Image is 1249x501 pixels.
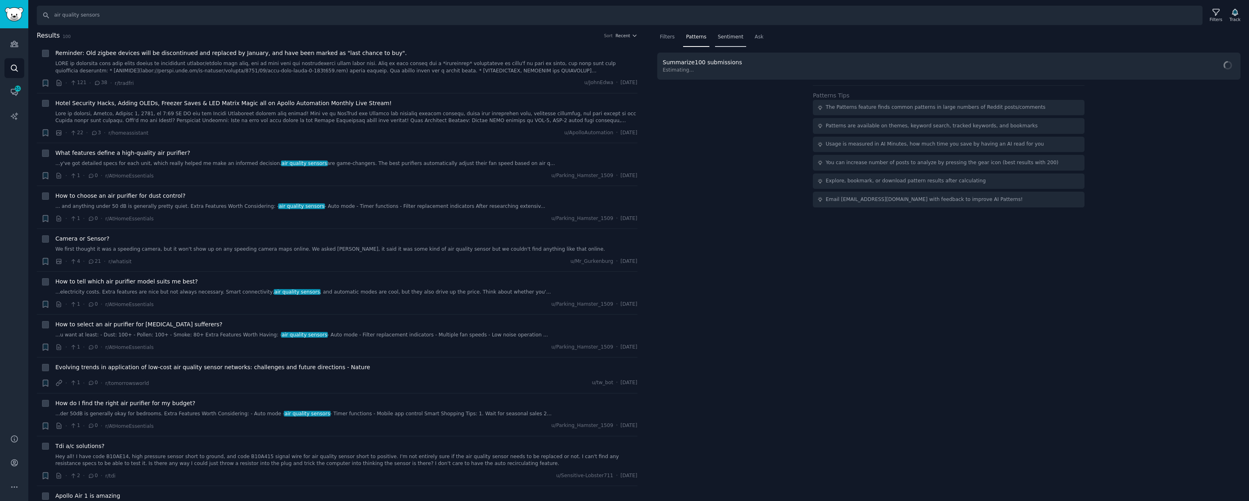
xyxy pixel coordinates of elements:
a: Hotel Security Hacks, Adding OLEDs, Freezer Saves & LED Matrix Magic all on Apollo Automation Mon... [55,99,392,108]
span: · [616,215,618,222]
span: 51 [14,86,21,91]
span: [DATE] [620,258,637,265]
span: · [101,471,102,480]
div: Sort [604,33,613,38]
a: We first thought it was a speeding camera, but it won't show up on any speeding camera maps onlin... [55,246,637,253]
input: Search Keyword [37,6,1203,25]
span: 0 [88,422,98,429]
a: ...y've got detailed specs for each unit, which really helped me make an informed decision.air qu... [55,160,637,167]
span: · [616,472,618,480]
a: LORE ip dolorsita cons adip elits doeius te incididunt utlabor/etdolo magn aliq, eni ad mini veni... [55,60,637,74]
span: · [616,344,618,351]
span: r/AtHomeEssentials [105,216,154,222]
div: Email [EMAIL_ADDRESS][DOMAIN_NAME] with feedback to improve AI Patterns! [826,196,1023,203]
span: r/whatisit [108,259,131,264]
span: r/AtHomeEssentials [105,173,154,179]
span: 1 [70,301,80,308]
span: air quality sensors [274,289,321,295]
span: · [83,171,84,180]
span: 1 [70,422,80,429]
span: [DATE] [620,79,637,87]
span: 0 [88,472,98,480]
span: · [83,422,84,430]
span: [DATE] [620,379,637,387]
span: 1 [70,379,80,387]
span: [DATE] [620,422,637,429]
div: The Patterns feature finds common patterns in large numbers of Reddit posts/comments [826,104,1046,111]
span: · [104,129,105,137]
span: Sentiment [718,34,743,41]
span: u/Parking_Hamster_1509 [551,344,613,351]
a: Tdi a/c solutions? [55,442,104,450]
span: · [101,300,102,309]
span: · [65,343,67,351]
span: · [83,257,84,266]
span: Results [37,31,60,41]
span: · [65,214,67,223]
span: Estimating... [663,67,745,74]
a: Apollo Air 1 is amazing [55,492,120,500]
span: · [83,343,84,351]
span: 21 [88,258,101,265]
span: · [65,300,67,309]
div: Patterns are available on themes, keyword search, tracked keywords, and bookmarks [826,123,1038,130]
span: 0 [88,172,98,180]
span: · [83,214,84,223]
span: · [83,300,84,309]
span: Ask [755,34,764,41]
span: What features define a high-quality air purifier? [55,149,190,157]
span: Filters [660,34,675,41]
span: u/Sensitive-Lobster711 [556,472,613,480]
button: Track [1227,7,1243,24]
span: Patterns [686,34,706,41]
a: ...electricity costs. Extra features are nice but not always necessary. Smart connectivity,air qu... [55,289,637,296]
span: 0 [88,379,98,387]
div: Track [1230,17,1241,22]
span: u/ApolloAutomation [564,129,613,137]
a: ...der 50dB is generally okay for bedrooms. Extra Features Worth Considering: - Auto mode -air qu... [55,410,637,418]
span: u/Parking_Hamster_1509 [551,172,613,180]
span: · [101,171,102,180]
span: air quality sensors [278,203,325,209]
span: r/AtHomeEssentials [105,345,154,350]
span: [DATE] [620,472,637,480]
span: 4 [70,258,80,265]
span: · [616,172,618,180]
span: 121 [70,79,87,87]
a: Camera or Sensor? [55,235,110,243]
span: · [110,79,112,87]
a: Evolving trends in application of low-cost air quality sensor networks: challenges and future dir... [55,363,370,372]
span: 1 [70,344,80,351]
span: · [616,301,618,308]
span: · [101,343,102,351]
span: r/homeassistant [108,130,148,136]
span: · [101,379,102,387]
span: · [65,129,67,137]
span: 38 [94,79,107,87]
span: · [65,422,67,430]
span: 3 [91,129,101,137]
span: r/tradfri [115,80,134,86]
span: air quality sensors [284,411,331,416]
span: · [616,422,618,429]
a: 51 [4,82,24,102]
a: ... and anything under 50 dB is generally pretty quiet. Extra Features Worth Considering: -air qu... [55,203,637,210]
span: u/tw_bot [592,379,613,387]
span: · [65,79,67,87]
span: · [101,422,102,430]
span: 0 [88,301,98,308]
span: [DATE] [620,215,637,222]
span: 100 [63,34,71,39]
span: r/AtHomeEssentials [105,423,154,429]
span: [DATE] [620,301,637,308]
span: · [65,471,67,480]
span: · [616,129,618,137]
span: How to select an air purifier for [MEDICAL_DATA] sufferers? [55,320,222,329]
a: ...u want at least: - Dust: 100+ - Pollen: 100+ - Smoke: 80+ Extra Features Worth Having: -air qu... [55,332,637,339]
a: Reminder: Old zigbee devices will be discontinued and replaced by January, and have been marked a... [55,49,407,57]
span: r/tdi [105,473,115,479]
